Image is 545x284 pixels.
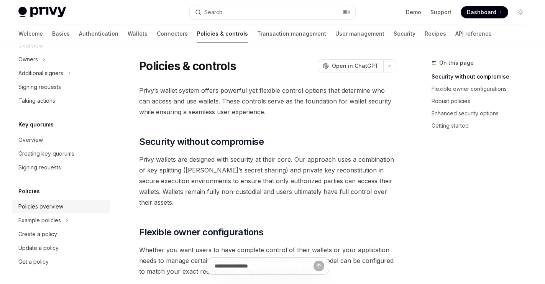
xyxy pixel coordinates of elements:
a: Transaction management [257,25,326,43]
div: Policies overview [18,202,63,211]
button: Send message [314,261,324,271]
div: Get a policy [18,257,49,266]
div: Signing requests [18,163,61,172]
a: Security without compromise [432,71,533,83]
h5: Key quorums [18,120,54,129]
button: Toggle dark mode [514,6,527,18]
a: Authentication [79,25,118,43]
span: Open in ChatGPT [332,62,379,70]
div: Signing requests [18,82,61,92]
div: Owners [18,55,38,64]
a: API reference [455,25,492,43]
div: Create a policy [18,230,57,239]
a: Policies overview [12,200,110,213]
span: Privy’s wallet system offers powerful yet flexible control options that determine who can access ... [139,85,396,117]
input: Ask a question... [215,258,314,274]
a: Recipes [425,25,446,43]
a: Enhanced security options [432,107,533,120]
button: Toggle Owners section [12,53,110,66]
a: Wallets [128,25,148,43]
span: ⌘ K [343,9,351,15]
a: Signing requests [12,80,110,94]
span: Flexible owner configurations [139,226,264,238]
span: On this page [439,58,474,67]
a: Overview [12,133,110,147]
button: Toggle Additional signers section [12,66,110,80]
a: Basics [52,25,70,43]
div: Example policies [18,216,61,225]
a: Dashboard [461,6,508,18]
a: Creating key quorums [12,147,110,161]
h1: Policies & controls [139,59,236,73]
button: Open in ChatGPT [318,59,383,72]
a: Create a policy [12,227,110,241]
a: Connectors [157,25,188,43]
a: Update a policy [12,241,110,255]
div: Update a policy [18,243,59,253]
a: Welcome [18,25,43,43]
div: Taking actions [18,96,55,105]
button: Open search [190,5,355,19]
a: Signing requests [12,161,110,174]
a: Policies & controls [197,25,248,43]
a: Flexible owner configurations [432,83,533,95]
span: Security without compromise [139,136,264,148]
span: Privy wallets are designed with security at their core. Our approach uses a combination of key sp... [139,154,396,208]
span: Dashboard [467,8,496,16]
div: Additional signers [18,69,63,78]
div: Overview [18,135,43,144]
a: Get a policy [12,255,110,269]
a: Demo [406,8,421,16]
a: Security [394,25,415,43]
button: Toggle Example policies section [12,213,110,227]
span: Whether you want users to have complete control of their wallets or your application needs to man... [139,245,396,277]
a: Getting started [432,120,533,132]
a: User management [335,25,384,43]
a: Robust policies [432,95,533,107]
div: Creating key quorums [18,149,74,158]
a: Taking actions [12,94,110,108]
a: Support [430,8,451,16]
h5: Policies [18,187,40,196]
div: Search... [204,8,226,17]
img: light logo [18,7,66,18]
